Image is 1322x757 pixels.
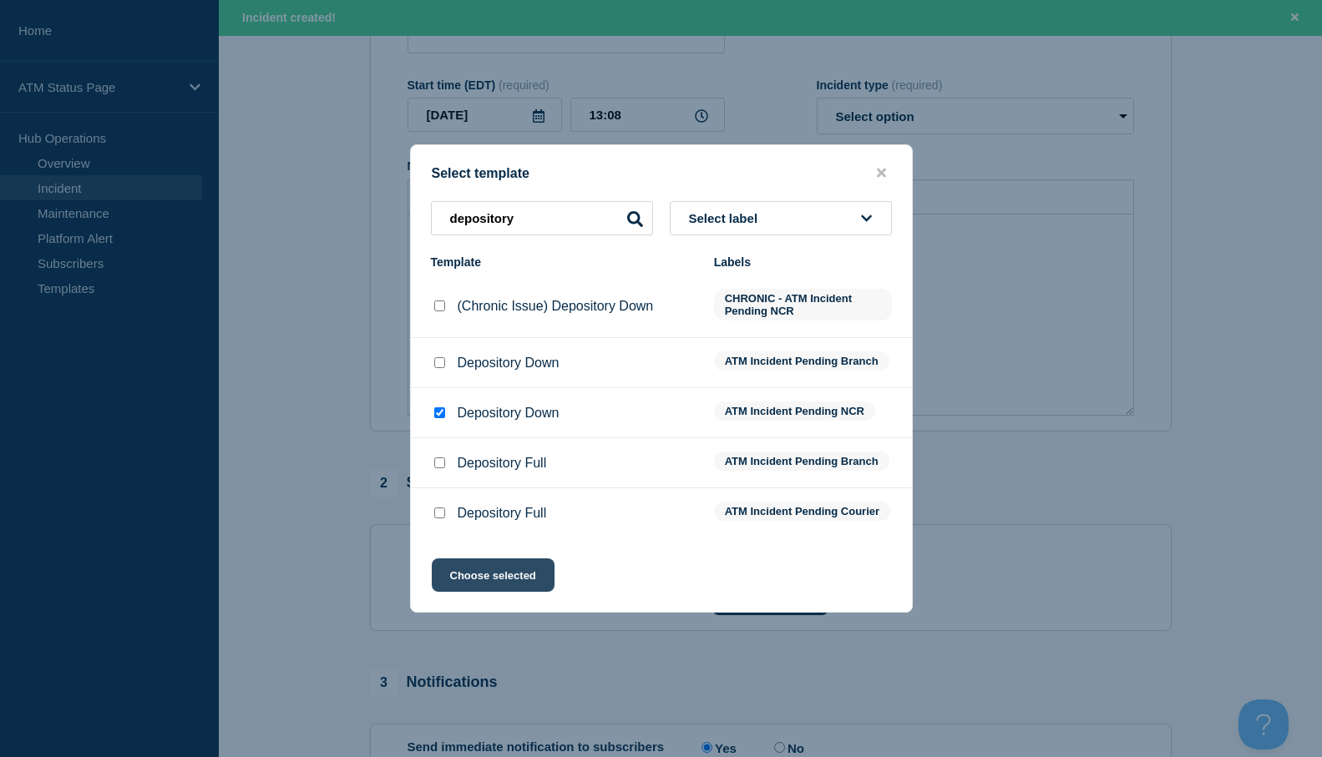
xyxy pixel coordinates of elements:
[434,507,445,518] input: Depository Full checkbox
[431,255,697,269] div: Template
[434,300,445,311] input: (Chronic Issue) Depository Down checkbox
[714,255,892,269] div: Labels
[411,165,912,181] div: Select template
[458,406,560,421] p: Depository Down
[714,289,892,320] span: CHRONIC - ATM Incident Pending NCR
[714,452,889,471] span: ATM Incident Pending Branch
[670,201,892,235] button: Select label
[872,165,891,181] button: close button
[432,558,555,592] button: Choose selected
[458,356,560,371] p: Depository Down
[434,357,445,368] input: Depository Down checkbox
[458,456,547,471] p: Depository Full
[689,211,765,225] span: Select label
[714,401,875,421] span: ATM Incident Pending NCR
[458,299,654,314] p: (Chronic Issue) Depository Down
[434,457,445,468] input: Depository Full checkbox
[434,407,445,418] input: Depository Down checkbox
[458,506,547,521] p: Depository Full
[714,502,890,521] span: ATM Incident Pending Courier
[431,201,653,235] input: Search templates & labels
[714,351,889,371] span: ATM Incident Pending Branch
